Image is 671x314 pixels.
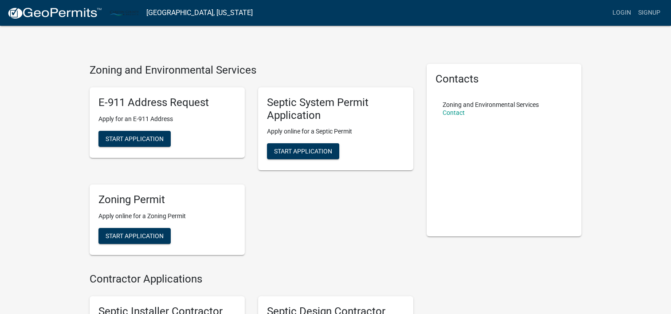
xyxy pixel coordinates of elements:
span: Start Application [274,148,332,155]
h4: Zoning and Environmental Services [90,64,413,77]
button: Start Application [98,228,171,244]
h5: E-911 Address Request [98,96,236,109]
img: Carlton County, Minnesota [109,7,139,19]
a: Login [609,4,635,21]
a: Signup [635,4,664,21]
p: Apply online for a Zoning Permit [98,212,236,221]
h5: Zoning Permit [98,193,236,206]
span: Start Application [106,135,164,142]
button: Start Application [267,143,339,159]
a: Contact [443,109,465,116]
h5: Contacts [436,73,573,86]
a: [GEOGRAPHIC_DATA], [US_STATE] [146,5,253,20]
p: Zoning and Environmental Services [443,102,539,108]
h4: Contractor Applications [90,273,413,286]
p: Apply online for a Septic Permit [267,127,404,136]
button: Start Application [98,131,171,147]
h5: Septic System Permit Application [267,96,404,122]
span: Start Application [106,232,164,239]
p: Apply for an E-911 Address [98,114,236,124]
